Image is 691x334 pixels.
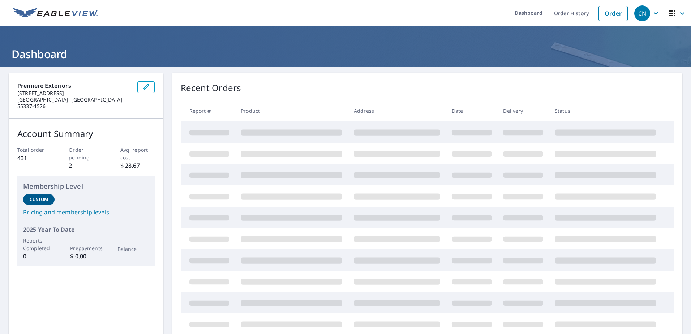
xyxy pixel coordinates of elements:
p: 431 [17,154,52,162]
p: Membership Level [23,181,149,191]
p: 0 [23,252,55,261]
p: Balance [117,245,149,253]
a: Order [598,6,628,21]
p: Recent Orders [181,81,241,94]
p: 2 [69,161,103,170]
th: Delivery [497,100,549,121]
p: $ 0.00 [70,252,102,261]
p: Total order [17,146,52,154]
th: Status [549,100,662,121]
th: Date [446,100,498,121]
th: Address [348,100,446,121]
p: Custom [30,196,48,203]
h1: Dashboard [9,47,682,61]
p: [GEOGRAPHIC_DATA], [GEOGRAPHIC_DATA] 55337-1526 [17,97,132,110]
p: Premiere Exteriors [17,81,132,90]
p: [STREET_ADDRESS] [17,90,132,97]
p: Avg. report cost [120,146,155,161]
a: Pricing and membership levels [23,208,149,217]
p: Order pending [69,146,103,161]
p: 2025 Year To Date [23,225,149,234]
img: EV Logo [13,8,98,19]
p: $ 28.67 [120,161,155,170]
th: Report # [181,100,235,121]
p: Account Summary [17,127,155,140]
p: Reports Completed [23,237,55,252]
th: Product [235,100,348,121]
p: Prepayments [70,244,102,252]
div: CN [634,5,650,21]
